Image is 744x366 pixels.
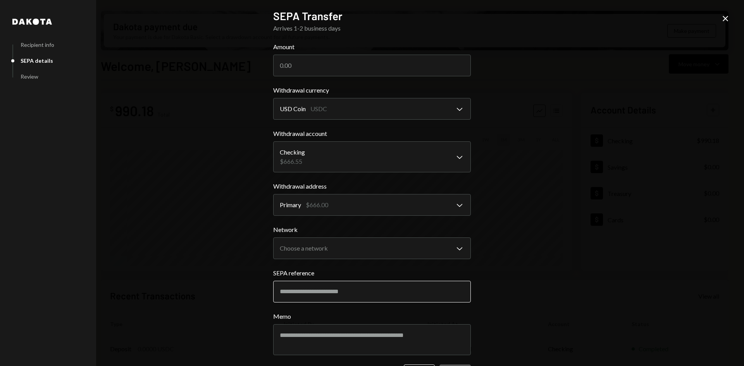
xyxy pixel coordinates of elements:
div: Arrives 1-2 business days [273,24,471,33]
label: Memo [273,312,471,321]
div: USDC [310,104,327,113]
label: Withdrawal account [273,129,471,138]
div: Recipient info [21,41,54,48]
input: 0.00 [273,55,471,76]
div: Review [21,73,38,80]
div: SEPA details [21,57,53,64]
label: SEPA reference [273,268,471,278]
button: Withdrawal address [273,194,471,216]
div: $666.00 [306,200,328,210]
button: Withdrawal account [273,141,471,172]
button: Withdrawal currency [273,98,471,120]
h2: SEPA Transfer [273,9,471,24]
label: Withdrawal currency [273,86,471,95]
button: Network [273,237,471,259]
label: Amount [273,42,471,52]
label: Network [273,225,471,234]
label: Withdrawal address [273,182,471,191]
